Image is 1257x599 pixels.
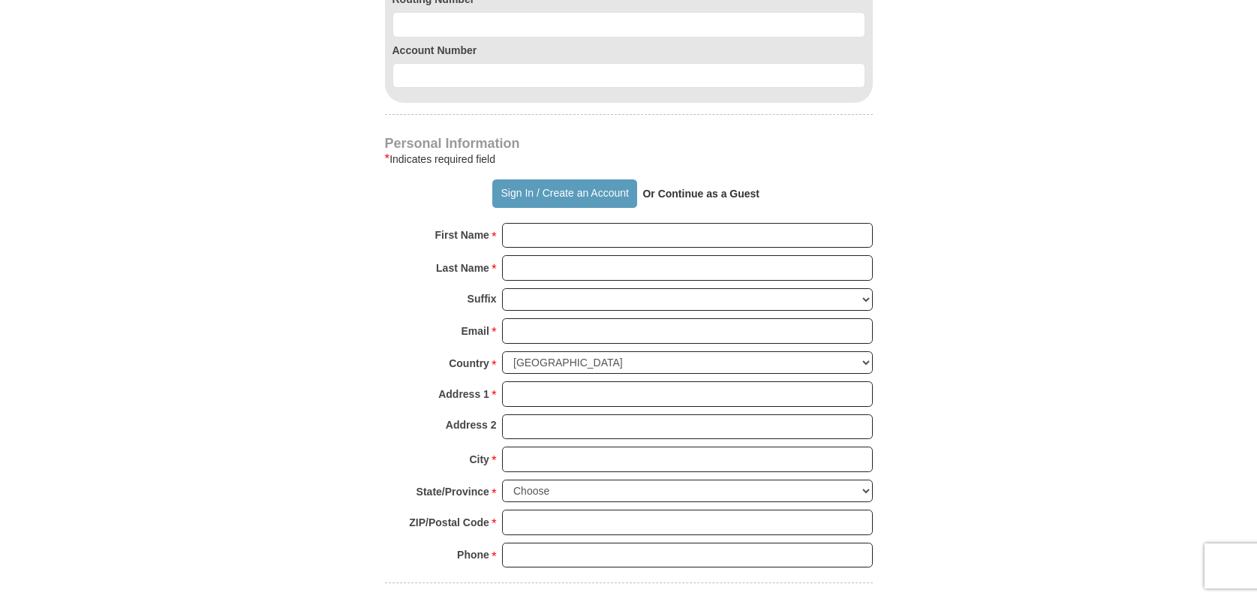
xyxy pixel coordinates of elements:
[416,481,489,502] strong: State/Province
[435,224,489,245] strong: First Name
[642,188,759,200] strong: Or Continue as a Guest
[385,150,873,168] div: Indicates required field
[438,384,489,405] strong: Address 1
[449,353,489,374] strong: Country
[457,544,489,565] strong: Phone
[462,321,489,342] strong: Email
[446,414,497,435] strong: Address 2
[409,512,489,533] strong: ZIP/Postal Code
[469,449,489,470] strong: City
[385,137,873,149] h4: Personal Information
[436,257,489,278] strong: Last Name
[468,288,497,309] strong: Suffix
[492,179,637,208] button: Sign In / Create an Account
[392,43,865,58] label: Account Number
